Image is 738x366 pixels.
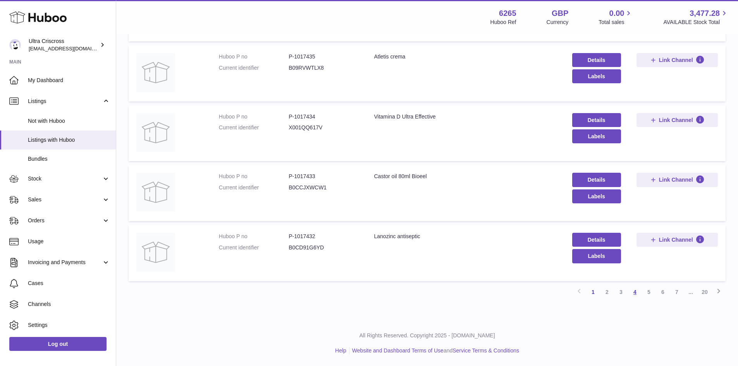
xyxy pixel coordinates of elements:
dd: P-1017434 [289,113,358,120]
strong: 6265 [499,8,516,19]
a: 6 [656,285,670,299]
dd: B0CD91G6YD [289,244,358,251]
dt: Huboo P no [219,113,289,120]
a: 3,477.28 AVAILABLE Stock Total [663,8,729,26]
dt: Huboo P no [219,173,289,180]
a: Log out [9,337,107,351]
span: Sales [28,196,102,203]
span: Total sales [599,19,633,26]
span: 0.00 [609,8,624,19]
a: Help [335,347,346,354]
dd: X001QQ617V [289,124,358,131]
span: Link Channel [659,57,693,64]
dd: P-1017433 [289,173,358,180]
span: Channels [28,301,110,308]
div: Atletis crema [374,53,556,60]
a: Website and Dashboard Terms of Use [352,347,444,354]
a: Details [572,233,621,247]
span: ... [684,285,698,299]
span: [EMAIL_ADDRESS][DOMAIN_NAME] [29,45,114,52]
dd: P-1017432 [289,233,358,240]
div: Castor oil 80ml Bioeel [374,173,556,180]
a: 2 [600,285,614,299]
a: 20 [698,285,712,299]
dt: Current identifier [219,64,289,72]
a: 5 [642,285,656,299]
dd: B09RVWTLX8 [289,64,358,72]
span: Usage [28,238,110,245]
span: Stock [28,175,102,182]
button: Link Channel [637,233,718,247]
a: 4 [628,285,642,299]
span: AVAILABLE Stock Total [663,19,729,26]
span: 3,477.28 [690,8,720,19]
div: Lanozinc antiseptic [374,233,556,240]
span: Listings [28,98,102,105]
button: Link Channel [637,53,718,67]
span: Cases [28,280,110,287]
div: Currency [547,19,569,26]
span: Link Channel [659,117,693,124]
button: Labels [572,69,621,83]
a: 1 [586,285,600,299]
span: My Dashboard [28,77,110,84]
dt: Huboo P no [219,53,289,60]
button: Labels [572,129,621,143]
span: Orders [28,217,102,224]
a: Details [572,113,621,127]
img: Atletis crema [136,53,175,92]
button: Labels [572,189,621,203]
span: Not with Huboo [28,117,110,125]
img: Castor oil 80ml Bioeel [136,173,175,211]
img: Lanozinc antiseptic [136,233,175,271]
li: and [349,347,519,354]
span: Link Channel [659,176,693,183]
img: Vitamina D Ultra Effective [136,113,175,152]
dt: Current identifier [219,244,289,251]
dt: Huboo P no [219,233,289,240]
a: 7 [670,285,684,299]
a: Service Terms & Conditions [452,347,519,354]
span: Settings [28,321,110,329]
p: All Rights Reserved. Copyright 2025 - [DOMAIN_NAME] [122,332,732,339]
div: Ultra Criscross [29,38,98,52]
button: Link Channel [637,173,718,187]
dd: P-1017435 [289,53,358,60]
a: Details [572,173,621,187]
span: Invoicing and Payments [28,259,102,266]
dt: Current identifier [219,124,289,131]
span: Link Channel [659,236,693,243]
a: 3 [614,285,628,299]
span: Listings with Huboo [28,136,110,144]
dt: Current identifier [219,184,289,191]
a: Details [572,53,621,67]
button: Labels [572,249,621,263]
button: Link Channel [637,113,718,127]
a: 0.00 Total sales [599,8,633,26]
strong: GBP [552,8,568,19]
div: Huboo Ref [490,19,516,26]
dd: B0CCJXWCW1 [289,184,358,191]
img: internalAdmin-6265@internal.huboo.com [9,39,21,51]
span: Bundles [28,155,110,163]
div: Vitamina D Ultra Effective [374,113,556,120]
